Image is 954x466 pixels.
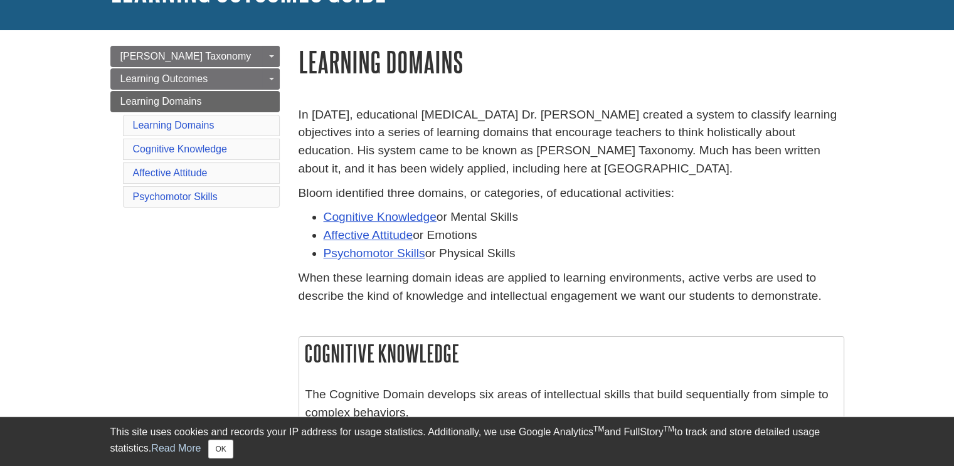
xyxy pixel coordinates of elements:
[110,68,280,90] a: Learning Outcomes
[324,226,844,245] li: or Emotions
[110,46,280,67] a: [PERSON_NAME] Taxonomy
[299,337,844,370] h2: Cognitive Knowledge
[208,440,233,458] button: Close
[593,425,604,433] sup: TM
[120,51,252,61] span: [PERSON_NAME] Taxonomy
[299,106,844,178] p: In [DATE], educational [MEDICAL_DATA] Dr. [PERSON_NAME] created a system to classify learning obj...
[324,210,437,223] a: Cognitive Knowledge
[110,46,280,210] div: Guide Page Menu
[120,73,208,84] span: Learning Outcomes
[664,425,674,433] sup: TM
[151,443,201,453] a: Read More
[324,245,844,263] li: or Physical Skills
[324,208,844,226] li: or Mental Skills
[110,425,844,458] div: This site uses cookies and records your IP address for usage statistics. Additionally, we use Goo...
[120,96,202,107] span: Learning Domains
[133,191,218,202] a: Psychomotor Skills
[324,228,413,241] a: Affective Attitude
[133,167,208,178] a: Affective Attitude
[324,246,425,260] a: Psychomotor Skills
[299,184,844,203] p: Bloom identified three domains, or categories, of educational activities:
[133,120,215,130] a: Learning Domains
[299,269,844,305] p: When these learning domain ideas are applied to learning environments, active verbs are used to d...
[305,386,837,440] p: The Cognitive Domain develops six areas of intellectual skills that build sequentially from simpl...
[133,144,227,154] a: Cognitive Knowledge
[110,91,280,112] a: Learning Domains
[299,46,844,78] h1: Learning Domains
